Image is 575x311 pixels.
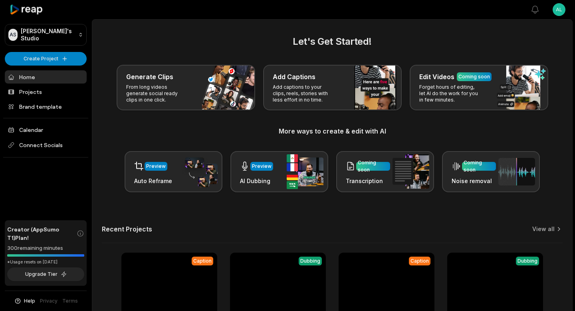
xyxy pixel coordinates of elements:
[498,158,535,185] img: noise_removal.png
[21,28,75,42] p: [PERSON_NAME]'s Studio
[273,84,335,103] p: Add captions to your clips, reels, stories with less effort in no time.
[7,244,84,252] div: 300 remaining minutes
[252,163,272,170] div: Preview
[5,85,87,98] a: Projects
[14,297,35,305] button: Help
[7,267,84,281] button: Upgrade Tier
[5,52,87,66] button: Create Project
[146,163,166,170] div: Preview
[452,177,496,185] h3: Noise removal
[126,84,188,103] p: From long videos generate social ready clips in one click.
[240,177,273,185] h3: AI Dubbing
[419,84,481,103] p: Forget hours of editing, let AI do the work for you in few minutes.
[346,177,390,185] h3: Transcription
[532,225,555,233] a: View all
[102,34,563,49] h2: Let's Get Started!
[40,297,57,305] a: Privacy
[102,225,152,233] h2: Recent Projects
[419,72,454,82] h3: Edit Videos
[5,138,87,152] span: Connect Socials
[7,225,77,242] span: Creator (AppSumo T1) Plan!
[62,297,78,305] a: Terms
[358,159,389,173] div: Coming soon
[5,123,87,136] a: Calendar
[7,259,84,265] div: *Usage resets on [DATE]
[126,72,173,82] h3: Generate Clips
[102,126,563,136] h3: More ways to create & edit with AI
[134,177,172,185] h3: Auto Reframe
[5,70,87,84] a: Home
[273,72,315,82] h3: Add Captions
[24,297,35,305] span: Help
[287,154,323,189] img: ai_dubbing.png
[393,154,429,189] img: transcription.png
[5,100,87,113] a: Brand template
[464,159,494,173] div: Coming soon
[8,29,18,41] div: AS
[458,73,490,80] div: Coming soon
[181,156,218,187] img: auto_reframe.png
